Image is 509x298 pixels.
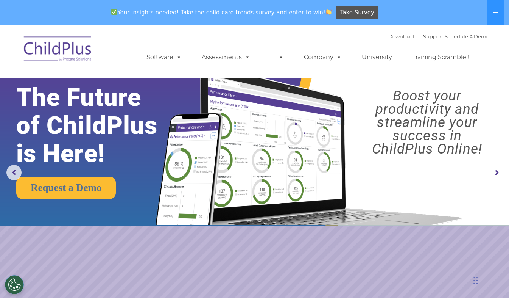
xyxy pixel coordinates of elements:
[111,9,117,15] img: ✅
[194,50,258,65] a: Assessments
[352,89,503,155] rs-layer: Boost your productivity and streamline your success in ChildPlus Online!
[16,83,179,168] rs-layer: The Future of ChildPlus is Here!
[105,81,137,87] span: Phone number
[139,50,189,65] a: Software
[108,5,335,20] span: Your insights needed! Take the child care trends survey and enter to win!
[20,31,96,69] img: ChildPlus by Procare Solutions
[340,6,374,19] span: Take Survey
[16,177,116,199] a: Request a Demo
[385,216,509,298] iframe: Chat Widget
[105,50,128,56] span: Last name
[336,6,378,19] a: Take Survey
[5,275,24,294] button: Cookies Settings
[405,50,477,65] a: Training Scramble!!
[445,33,489,39] a: Schedule A Demo
[263,50,291,65] a: IT
[296,50,349,65] a: Company
[354,50,400,65] a: University
[388,33,489,39] font: |
[326,9,332,15] img: 👏
[388,33,414,39] a: Download
[423,33,443,39] a: Support
[473,269,478,292] div: Drag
